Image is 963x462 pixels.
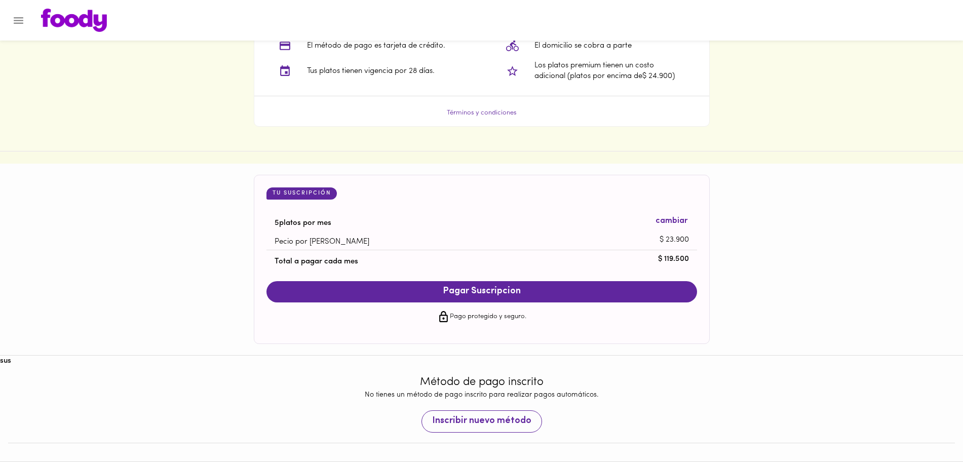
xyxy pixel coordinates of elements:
[275,218,673,228] p: 5 platos por mes
[8,374,955,390] p: Método de pago inscrito
[365,390,599,400] p: No tienes un método de pago inscrito para realizar pagos automáticos.
[534,60,685,82] p: Los platos premium tienen un costo adicional (platos por encima de $ 24.900 )
[654,214,689,228] button: cambiar
[307,41,445,51] p: El método de pago es tarjeta de crédito.
[307,66,435,76] p: Tus platos tienen vigencia por 28 días.
[432,416,531,427] span: Inscribir nuevo método
[275,256,673,267] p: Total a pagar cada mes
[656,215,687,227] span: cambiar
[277,286,687,297] span: Pagar Suscripcion
[904,403,953,452] iframe: Messagebird Livechat Widget
[660,235,689,245] p: $ 23.900
[450,312,526,322] p: Pago protegido y seguro.
[6,8,31,33] button: Menu
[273,189,331,198] p: Tu Suscripción
[275,237,673,247] p: Pecio por [PERSON_NAME]
[266,281,697,302] button: Pagar Suscripcion
[41,9,107,32] img: logo.png
[447,109,517,116] a: Términos y condiciones
[534,41,632,51] p: El domicilio se cobra a parte
[658,254,689,265] p: $ 119.500
[421,410,542,433] button: Inscribir nuevo método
